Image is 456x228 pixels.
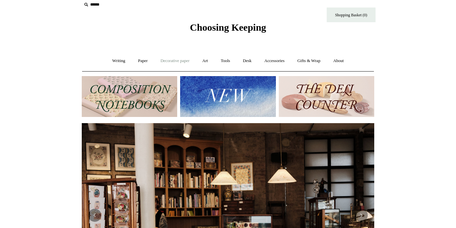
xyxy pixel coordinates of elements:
a: Gifts & Wrap [292,52,326,70]
button: Next [355,209,368,222]
a: About [327,52,350,70]
button: Previous [88,209,101,222]
span: Choosing Keeping [190,22,266,33]
a: Shopping Basket (0) [327,8,376,22]
a: Choosing Keeping [190,27,266,32]
img: New.jpg__PID:f73bdf93-380a-4a35-bcfe-7823039498e1 [180,76,276,117]
a: Decorative paper [155,52,195,70]
a: Paper [132,52,154,70]
img: The Deli Counter [279,76,374,117]
a: Art [196,52,214,70]
a: Writing [107,52,131,70]
a: Tools [215,52,236,70]
a: Accessories [259,52,291,70]
a: Desk [237,52,258,70]
img: 202302 Composition ledgers.jpg__PID:69722ee6-fa44-49dd-a067-31375e5d54ec [82,76,177,117]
